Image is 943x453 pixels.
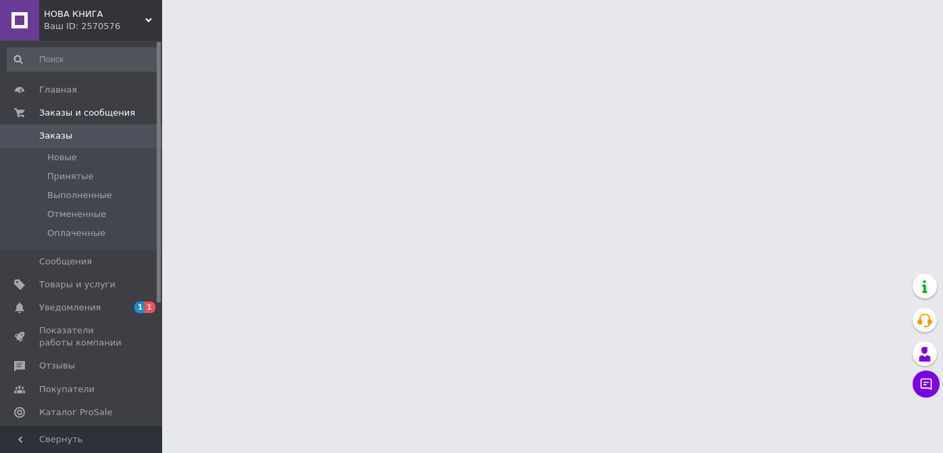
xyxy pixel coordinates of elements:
span: Главная [39,84,77,96]
span: Принятые [47,170,94,183]
span: Заказы [39,130,72,142]
button: Чат с покупателем [913,371,940,398]
span: Показатели работы компании [39,325,125,349]
span: Заказы и сообщения [39,107,135,119]
span: Выполненные [47,189,112,201]
span: Новые [47,151,77,164]
span: 1 [134,302,145,313]
span: Каталог ProSale [39,406,112,419]
span: Покупатели [39,383,95,396]
span: Отмененные [47,208,106,220]
div: Ваш ID: 2570576 [44,20,162,32]
input: Поиск [7,47,159,72]
span: Уведомления [39,302,101,314]
span: Сообщения [39,256,92,268]
span: Оплаченные [47,227,105,239]
span: Отзывы [39,360,75,372]
span: НОВА КНИГА [44,8,145,20]
span: Товары и услуги [39,279,116,291]
span: 1 [145,302,155,313]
